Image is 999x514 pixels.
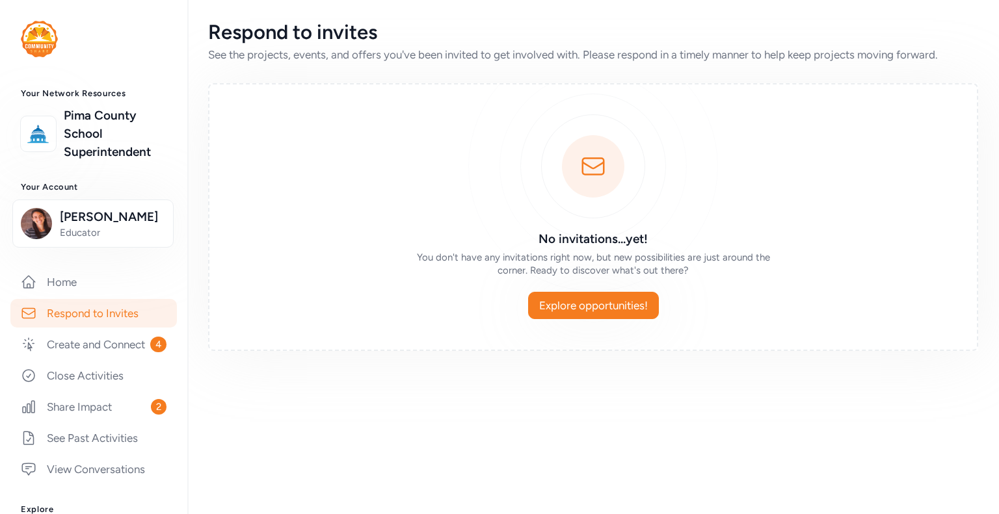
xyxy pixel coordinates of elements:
a: Explore opportunities! [529,292,658,318]
a: Create and Connect4 [10,330,177,359]
div: Respond to invites [208,21,978,44]
button: Explore opportunities! [528,292,659,319]
div: You don't have any invitations right now, but new possibilities are just around the corner. Ready... [406,251,780,277]
span: 2 [151,399,166,415]
button: [PERSON_NAME]Educator [12,199,174,248]
span: Educator [60,226,165,239]
img: logo [21,21,58,57]
a: Respond to Invites [10,299,177,328]
span: [PERSON_NAME] [60,208,165,226]
a: View Conversations [10,455,177,483]
a: Share Impact2 [10,392,177,421]
a: Pima County School Superintendent [64,107,166,161]
a: See Past Activities [10,424,177,452]
span: 4 [150,337,166,352]
a: Home [10,268,177,296]
div: See the projects, events, and offers you've been invited to get involved with. Please respond in ... [208,47,978,62]
img: logo [24,120,53,148]
span: Explore opportunities! [539,298,648,313]
h3: Your Account [21,182,166,192]
h3: Your Network Resources [21,88,166,99]
a: Close Activities [10,361,177,390]
h3: No invitations...yet! [406,230,780,248]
